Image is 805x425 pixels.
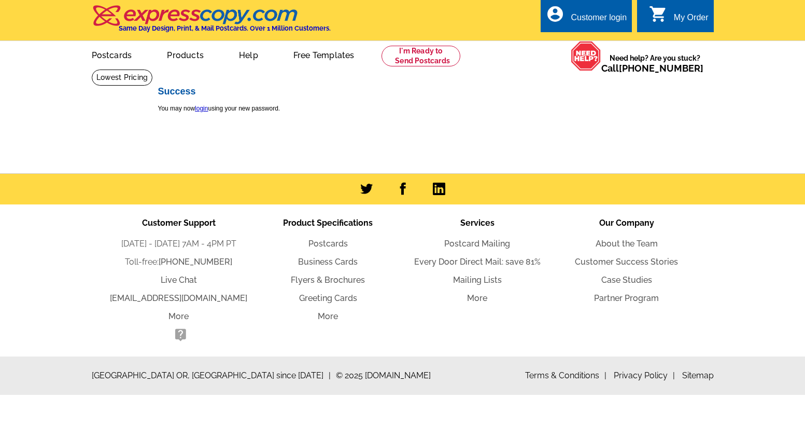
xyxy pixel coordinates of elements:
[104,238,253,250] li: [DATE] - [DATE] 7AM - 4PM PT
[596,239,658,249] a: About the Team
[453,275,502,285] a: Mailing Lists
[546,5,564,23] i: account_circle
[649,5,668,23] i: shopping_cart
[222,42,275,66] a: Help
[291,275,365,285] a: Flyers & Brochures
[649,11,709,24] a: shopping_cart My Order
[614,371,675,380] a: Privacy Policy
[682,371,714,380] a: Sitemap
[119,24,331,32] h4: Same Day Design, Print, & Mail Postcards. Over 1 Million Customers.
[283,218,373,228] span: Product Specifications
[159,257,232,267] a: [PHONE_NUMBER]
[92,369,331,382] span: [GEOGRAPHIC_DATA] OR, [GEOGRAPHIC_DATA] since [DATE]
[92,12,331,32] a: Same Day Design, Print, & Mail Postcards. Over 1 Million Customers.
[546,11,627,24] a: account_circle Customer login
[104,256,253,268] li: Toll-free:
[414,257,541,267] a: Every Door Direct Mail: save 81%
[150,42,220,66] a: Products
[298,257,358,267] a: Business Cards
[75,42,149,66] a: Postcards
[601,53,709,74] span: Need help? Are you stuck?
[308,239,348,249] a: Postcards
[158,104,656,113] p: You may now using your new password.
[601,63,703,74] span: Call
[444,239,510,249] a: Postcard Mailing
[619,63,703,74] a: [PHONE_NUMBER]
[525,371,606,380] a: Terms & Conditions
[277,42,371,66] a: Free Templates
[142,218,216,228] span: Customer Support
[575,257,678,267] a: Customer Success Stories
[467,293,487,303] a: More
[674,13,709,28] div: My Order
[158,86,656,98] h2: Success
[594,293,659,303] a: Partner Program
[571,13,627,28] div: Customer login
[571,41,601,71] img: help
[599,218,654,228] span: Our Company
[299,293,357,303] a: Greeting Cards
[168,311,189,321] a: More
[601,275,652,285] a: Case Studies
[336,369,431,382] span: © 2025 [DOMAIN_NAME]
[460,218,495,228] span: Services
[195,105,208,112] a: login
[318,311,338,321] a: More
[110,293,247,303] a: [EMAIL_ADDRESS][DOMAIN_NAME]
[161,275,197,285] a: Live Chat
